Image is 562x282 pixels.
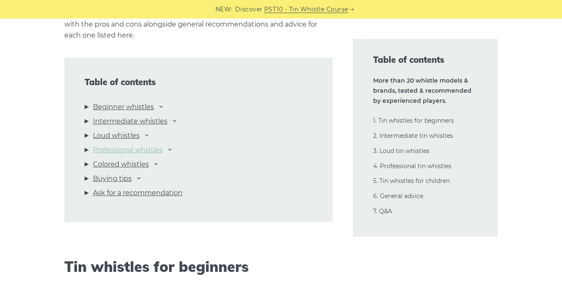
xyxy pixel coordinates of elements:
a: Colored whistles [93,159,149,170]
a: Buying tips [93,173,132,184]
a: PST10 - Tin Whistle Course [264,5,348,14]
span: Table of contents [373,54,477,66]
span: NEW: [215,5,233,14]
a: Loud whistles [93,130,140,141]
h2: Tin whistles for beginners [64,258,333,276]
a: Ask for a recommendation [93,188,183,199]
a: Professional whistles [93,145,163,156]
span: Table of contents [85,77,313,87]
a: 2. Intermediate tin whistles [373,132,453,140]
a: 1. Tin whistles for beginners [373,117,454,124]
a: Intermediate whistles [93,116,167,127]
a: 7. Q&A [373,207,392,215]
span: Discover [235,5,263,14]
a: 5. Tin whistles for children [373,177,450,185]
strong: More than 20 whistle models & brands, tested & recommended by experienced players. [373,77,472,105]
a: 4. Professional tin whistles [373,162,451,170]
a: 6. General advice [373,192,423,200]
a: 3. Loud tin whistles [373,147,429,155]
a: Beginner whistles [93,102,154,113]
